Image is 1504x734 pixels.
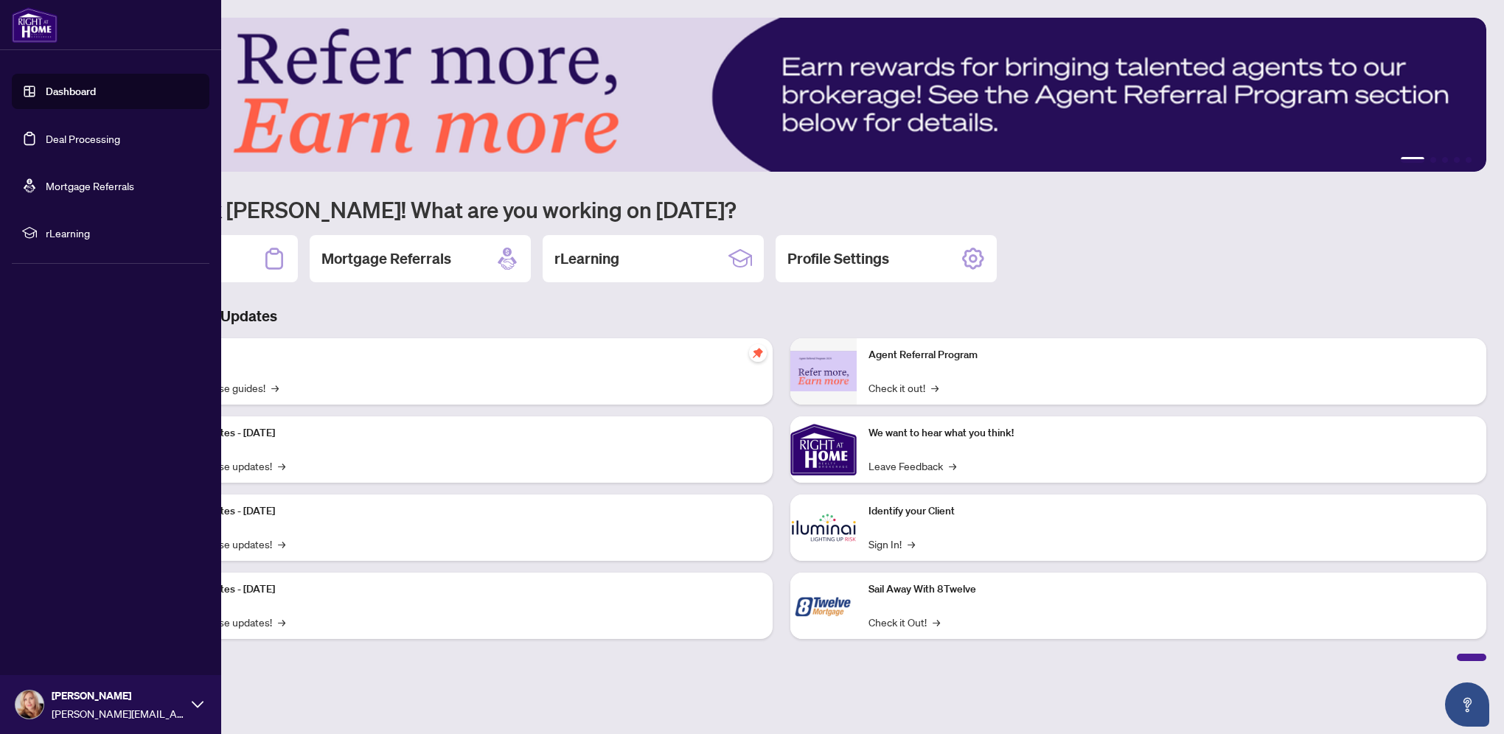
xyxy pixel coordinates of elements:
[868,614,940,630] a: Check it Out!→
[278,458,285,474] span: →
[52,688,184,704] span: [PERSON_NAME]
[46,132,120,145] a: Deal Processing
[52,705,184,721] span: [PERSON_NAME][EMAIL_ADDRESS][DOMAIN_NAME]
[1466,157,1472,163] button: 5
[46,85,96,98] a: Dashboard
[790,416,857,483] img: We want to hear what you think!
[1442,157,1448,163] button: 3
[868,536,915,552] a: Sign In!→
[46,179,134,192] a: Mortgage Referrals
[1445,682,1489,727] button: Open asap
[787,248,889,269] h2: Profile Settings
[868,347,1475,363] p: Agent Referral Program
[15,691,43,719] img: Profile Icon
[155,425,761,441] p: Platform Updates - [DATE]
[933,614,940,630] span: →
[908,536,915,552] span: →
[12,7,58,43] img: logo
[868,458,956,474] a: Leave Feedback→
[271,380,279,396] span: →
[790,573,857,639] img: Sail Away With 8Twelve
[554,248,619,269] h2: rLearning
[77,18,1486,172] img: Slide 0
[1401,157,1424,163] button: 1
[1430,157,1436,163] button: 2
[77,195,1486,223] h1: Welcome back [PERSON_NAME]! What are you working on [DATE]?
[1454,157,1460,163] button: 4
[949,458,956,474] span: →
[868,380,939,396] a: Check it out!→
[790,351,857,391] img: Agent Referral Program
[868,503,1475,520] p: Identify your Client
[868,581,1475,598] p: Sail Away With 8Twelve
[749,344,767,362] span: pushpin
[321,248,451,269] h2: Mortgage Referrals
[155,347,761,363] p: Self-Help
[790,494,857,561] img: Identify your Client
[77,306,1486,326] h3: Brokerage & Industry Updates
[278,614,285,630] span: →
[155,503,761,520] p: Platform Updates - [DATE]
[46,225,199,241] span: rLearning
[278,536,285,552] span: →
[868,425,1475,441] p: We want to hear what you think!
[155,581,761,598] p: Platform Updates - [DATE]
[931,380,939,396] span: →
